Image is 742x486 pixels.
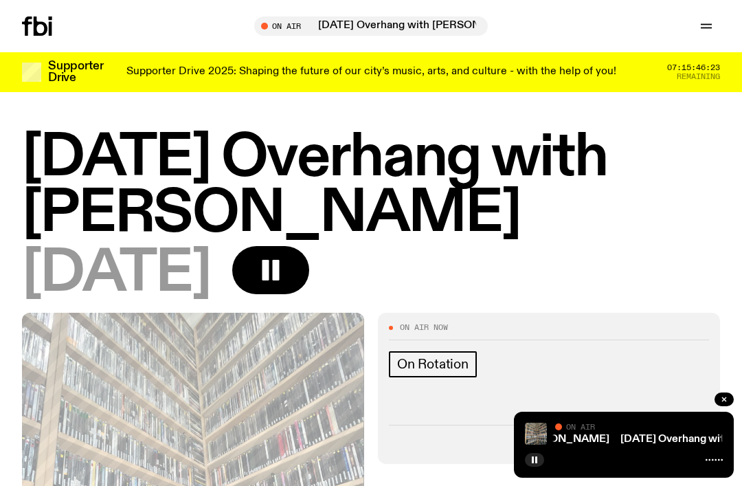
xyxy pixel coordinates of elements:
[22,131,720,242] h1: [DATE] Overhang with [PERSON_NAME]
[566,422,595,431] span: On Air
[397,357,469,372] span: On Rotation
[48,60,103,84] h3: Supporter Drive
[254,16,488,36] button: On Air[DATE] Overhang with [PERSON_NAME][DATE] Overhang with [PERSON_NAME]
[406,434,609,445] a: [DATE] Overhang with [PERSON_NAME]
[126,66,616,78] p: Supporter Drive 2025: Shaping the future of our city’s music, arts, and culture - with the help o...
[389,351,477,377] a: On Rotation
[667,64,720,71] span: 07:15:46:23
[525,423,547,445] img: A corner shot of the fbi music library
[677,73,720,80] span: Remaining
[400,324,448,331] span: On Air Now
[22,246,210,302] span: [DATE]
